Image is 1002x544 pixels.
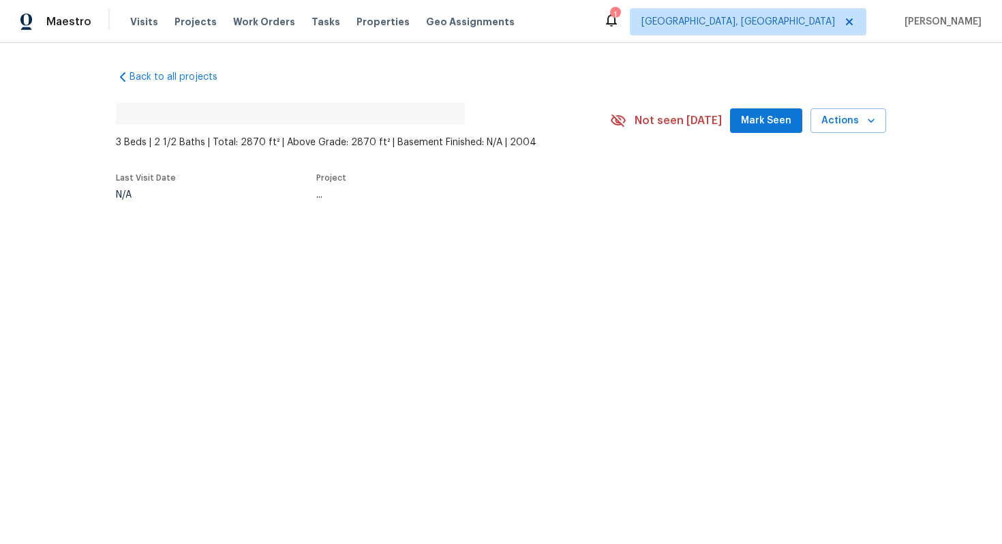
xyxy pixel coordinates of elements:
span: Maestro [46,15,91,29]
span: Project [316,174,346,182]
span: [GEOGRAPHIC_DATA], [GEOGRAPHIC_DATA] [641,15,835,29]
a: Back to all projects [116,70,247,84]
div: N/A [116,190,176,200]
span: Work Orders [233,15,295,29]
span: Last Visit Date [116,174,176,182]
button: Mark Seen [730,108,802,134]
span: Tasks [312,17,340,27]
span: 3 Beds | 2 1/2 Baths | Total: 2870 ft² | Above Grade: 2870 ft² | Basement Finished: N/A | 2004 [116,136,610,149]
span: Visits [130,15,158,29]
button: Actions [810,108,886,134]
span: Mark Seen [741,112,791,130]
span: Projects [174,15,217,29]
span: Properties [356,15,410,29]
div: 1 [610,8,620,22]
span: [PERSON_NAME] [899,15,982,29]
div: ... [316,190,578,200]
span: Geo Assignments [426,15,515,29]
span: Actions [821,112,875,130]
span: Not seen [DATE] [635,114,722,127]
